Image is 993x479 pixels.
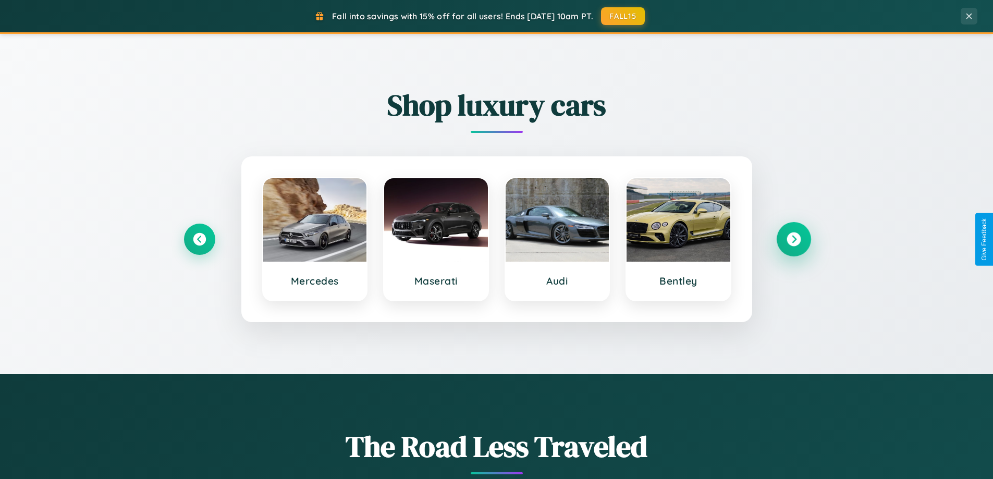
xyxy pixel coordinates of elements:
[274,275,357,287] h3: Mercedes
[332,11,593,21] span: Fall into savings with 15% off for all users! Ends [DATE] 10am PT.
[184,426,810,466] h1: The Road Less Traveled
[601,7,645,25] button: FALL15
[184,85,810,125] h2: Shop luxury cars
[516,275,599,287] h3: Audi
[395,275,477,287] h3: Maserati
[980,218,988,261] div: Give Feedback
[637,275,720,287] h3: Bentley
